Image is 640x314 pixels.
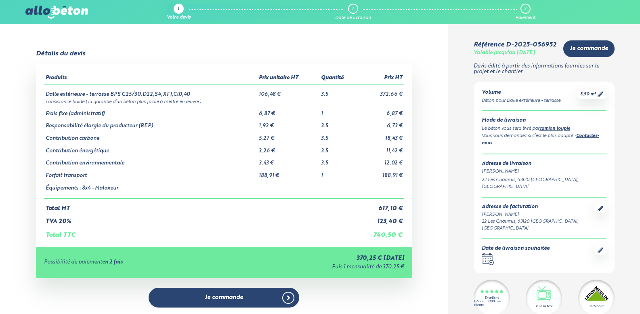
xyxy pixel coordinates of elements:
[482,218,594,232] div: 22 Les Chaumis, 63120 [GEOGRAPHIC_DATA], [GEOGRAPHIC_DATA]
[357,166,404,179] td: 188,91 €
[44,105,258,117] td: Frais fixe (administratif)
[357,212,404,225] td: 123,40 €
[319,129,357,142] td: 3.5
[44,154,258,166] td: Contribution environnementale
[319,85,357,98] td: 3.5
[257,154,319,166] td: 3,43 €
[44,129,258,142] td: Contribution carbone
[44,85,258,98] td: Dalle extérieure - terrasse BPS C25/30,D22,S4,XF1,Cl0,40
[357,142,404,154] td: 11,42 €
[44,142,258,154] td: Contribution énergétique
[167,15,191,21] div: Votre devis
[335,15,371,21] div: Date de livraison
[482,133,606,147] div: Vous vous demandez si c’est le plus adapté ? .
[257,142,319,154] td: 3,26 €
[319,72,357,85] th: Quantité
[357,225,404,239] td: 740,50 €
[44,225,357,239] td: Total TTC
[257,166,319,179] td: 188,91 €
[357,85,404,98] td: 372,66 €
[319,166,357,179] td: 1
[44,72,258,85] th: Produits
[482,161,606,167] div: Adresse de livraison
[535,304,552,309] div: Vu à la télé
[474,41,556,48] div: Référence D-2025-056952
[357,129,404,142] td: 18,43 €
[44,166,258,179] td: Forfait transport
[205,294,243,301] span: Je commande
[149,288,299,308] a: Je commande
[563,40,615,57] a: Je commande
[357,117,404,129] td: 6,73 €
[482,90,560,96] div: Volume
[44,98,404,105] td: consistance fluide ( la garantie d’un béton plus facile à mettre en œuvre )
[44,198,357,212] td: Total HT
[232,264,404,270] div: Puis 1 mensualité de 370,25 €
[102,259,123,265] strong: en 2 fois
[357,154,404,166] td: 12,02 €
[482,204,594,210] div: Adresse de facturation
[178,7,179,12] div: 1
[319,117,357,129] td: 3.5
[474,63,615,75] p: Devis édité à partir des informations fournies sur le projet et le chantier
[485,296,499,300] div: Excellent
[357,72,404,85] th: Prix HT
[474,50,535,56] div: Valable jusqu'au [DATE]
[515,4,535,21] a: 3 Paiement
[25,6,88,19] img: allobéton
[44,259,232,266] div: Possibilité de paiement
[482,177,606,190] div: 22 Les Chaumis, 63120 [GEOGRAPHIC_DATA], [GEOGRAPHIC_DATA]
[482,168,606,175] div: [PERSON_NAME]
[474,300,510,307] div: 4.7/5 sur 2300 avis clients
[44,179,258,198] td: Équipements : 8x4 - Malaxeur
[482,211,594,218] div: [PERSON_NAME]
[36,50,85,57] div: Détails du devis
[482,246,550,252] div: Date de livraison souhaitée
[588,304,604,309] div: Partenaire
[257,105,319,117] td: 6,87 €
[524,6,526,12] div: 3
[335,4,371,21] a: 2 Date de livraison
[570,45,608,52] span: Je commande
[539,126,570,131] a: camion toupie
[357,198,404,212] td: 617,10 €
[482,125,606,133] div: Le béton vous sera livré par
[319,105,357,117] td: 1
[482,118,606,124] div: Mode de livraison
[257,117,319,129] td: 1,92 €
[257,72,319,85] th: Prix unitaire HT
[257,85,319,98] td: 106,48 €
[568,282,631,305] iframe: Help widget launcher
[257,129,319,142] td: 5,27 €
[482,134,599,145] a: Contactez-nous
[44,212,357,225] td: TVA 20%
[351,6,354,12] div: 2
[44,117,258,129] td: Responsabilité élargie du producteur (REP)
[319,142,357,154] td: 3.5
[167,4,191,21] a: 1 Votre devis
[357,105,404,117] td: 6,87 €
[232,255,404,262] div: 370,25 € [DATE]
[515,15,535,21] div: Paiement
[482,97,560,104] div: Béton pour Dalle extérieure - terrasse
[319,154,357,166] td: 3.5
